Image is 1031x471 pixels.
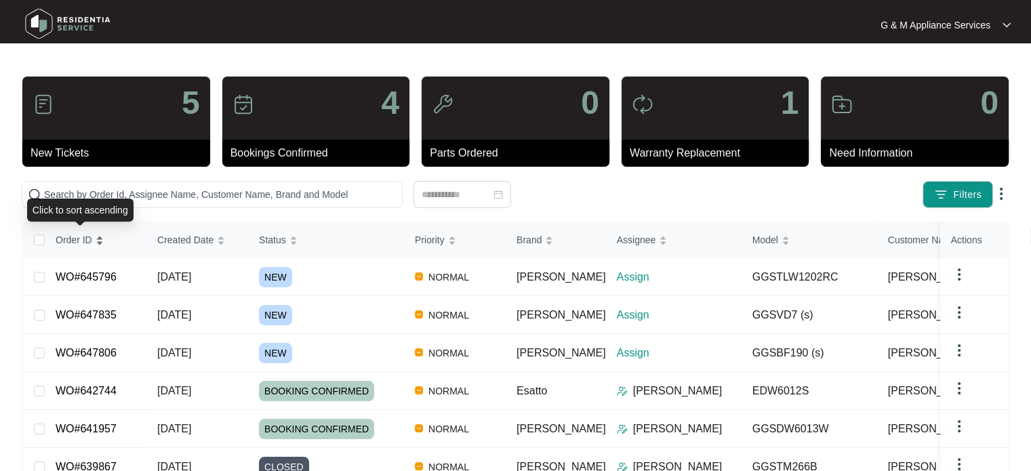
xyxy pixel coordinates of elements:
[45,222,146,258] th: Order ID
[423,345,474,361] span: NORMAL
[506,222,606,258] th: Brand
[146,222,248,258] th: Created Date
[259,232,286,247] span: Status
[415,462,423,470] img: Vercel Logo
[888,232,957,247] span: Customer Name
[56,271,117,283] a: WO#645796
[617,269,742,285] p: Assign
[56,232,92,247] span: Order ID
[632,94,653,115] img: icon
[888,421,977,437] span: [PERSON_NAME]
[881,18,990,32] p: G & M Appliance Services
[923,181,993,208] button: filter iconFilters
[56,423,117,434] a: WO#641957
[888,307,990,323] span: [PERSON_NAME]-...
[742,372,877,410] td: EDW6012S
[423,383,474,399] span: NORMAL
[633,421,723,437] p: [PERSON_NAME]
[56,309,117,321] a: WO#647835
[517,347,606,359] span: [PERSON_NAME]
[742,334,877,372] td: GGSBF190 (s)
[259,419,374,439] span: BOOKING CONFIRMED
[617,232,656,247] span: Assignee
[993,186,1009,202] img: dropdown arrow
[381,87,399,119] p: 4
[940,222,1008,258] th: Actions
[31,145,210,161] p: New Tickets
[951,266,967,283] img: dropdown arrow
[233,94,254,115] img: icon
[157,309,191,321] span: [DATE]
[829,145,1009,161] p: Need Information
[951,380,967,396] img: dropdown arrow
[1003,22,1011,28] img: dropdown arrow
[953,188,982,202] span: Filters
[517,309,606,321] span: [PERSON_NAME]
[934,188,948,201] img: filter icon
[423,421,474,437] span: NORMAL
[630,145,809,161] p: Warranty Replacement
[423,269,474,285] span: NORMAL
[617,424,628,434] img: Assigner Icon
[157,271,191,283] span: [DATE]
[423,307,474,323] span: NORMAL
[877,222,1013,258] th: Customer Name
[157,423,191,434] span: [DATE]
[430,145,609,161] p: Parts Ordered
[432,94,453,115] img: icon
[44,187,397,202] input: Search by Order Id, Assignee Name, Customer Name, Brand and Model
[517,423,606,434] span: [PERSON_NAME]
[742,222,877,258] th: Model
[742,258,877,296] td: GGSTLW1202RC
[606,222,742,258] th: Assignee
[617,386,628,396] img: Assigner Icon
[56,385,117,396] a: WO#642744
[517,232,542,247] span: Brand
[415,424,423,432] img: Vercel Logo
[404,222,506,258] th: Priority
[617,307,742,323] p: Assign
[259,305,292,325] span: NEW
[259,267,292,287] span: NEW
[888,383,986,399] span: [PERSON_NAME]...
[633,383,723,399] p: [PERSON_NAME]
[980,87,998,119] p: 0
[517,385,547,396] span: Esatto
[415,272,423,281] img: Vercel Logo
[27,199,134,222] div: Click to sort ascending
[157,347,191,359] span: [DATE]
[28,188,41,201] img: search-icon
[951,342,967,359] img: dropdown arrow
[157,385,191,396] span: [DATE]
[259,343,292,363] span: NEW
[415,232,445,247] span: Priority
[742,410,877,448] td: GGSDW6013W
[742,296,877,334] td: GGSVD7 (s)
[248,222,404,258] th: Status
[617,345,742,361] p: Assign
[415,348,423,356] img: Vercel Logo
[781,87,799,119] p: 1
[20,3,115,44] img: residentia service logo
[888,345,977,361] span: [PERSON_NAME]
[33,94,54,115] img: icon
[182,87,200,119] p: 5
[951,418,967,434] img: dropdown arrow
[752,232,778,247] span: Model
[831,94,853,115] img: icon
[56,347,117,359] a: WO#647806
[415,310,423,319] img: Vercel Logo
[517,271,606,283] span: [PERSON_NAME]
[157,232,214,247] span: Created Date
[259,381,374,401] span: BOOKING CONFIRMED
[415,386,423,394] img: Vercel Logo
[581,87,599,119] p: 0
[888,269,977,285] span: [PERSON_NAME]
[951,304,967,321] img: dropdown arrow
[230,145,410,161] p: Bookings Confirmed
